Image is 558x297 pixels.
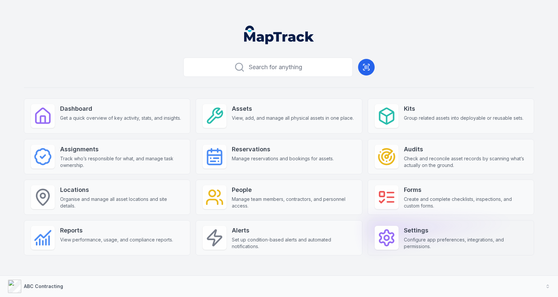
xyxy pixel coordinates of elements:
[196,98,362,134] a: AssetsView, add, and manage all physical assets in one place.
[60,196,183,209] span: Organise and manage all asset locations and site details.
[232,196,355,209] span: Manage team members, contractors, and personnel access.
[404,196,527,209] span: Create and complete checklists, inspections, and custom forms.
[232,115,354,121] span: View, add, and manage all physical assets in one place.
[233,26,325,44] nav: Global
[183,58,353,77] button: Search for anything
[232,155,334,162] span: Manage reservations and bookings for assets.
[24,139,190,174] a: AssignmentsTrack who’s responsible for what, and manage task ownership.
[24,283,63,289] strong: ABC Contracting
[249,63,302,72] span: Search for anything
[368,220,534,255] a: SettingsConfigure app preferences, integrations, and permissions.
[404,226,527,235] strong: Settings
[368,180,534,215] a: FormsCreate and complete checklists, inspections, and custom forms.
[24,98,190,134] a: DashboardGet a quick overview of key activity, stats, and insights.
[232,145,334,154] strong: Reservations
[60,185,183,195] strong: Locations
[368,139,534,174] a: AuditsCheck and reconcile asset records by scanning what’s actually on the ground.
[404,185,527,195] strong: Forms
[196,139,362,174] a: ReservationsManage reservations and bookings for assets.
[404,145,527,154] strong: Audits
[404,115,523,121] span: Group related assets into deployable or reusable sets.
[368,98,534,134] a: KitsGroup related assets into deployable or reusable sets.
[60,155,183,169] span: Track who’s responsible for what, and manage task ownership.
[24,180,190,215] a: LocationsOrganise and manage all asset locations and site details.
[60,104,181,113] strong: Dashboard
[404,155,527,169] span: Check and reconcile asset records by scanning what’s actually on the ground.
[404,236,527,250] span: Configure app preferences, integrations, and permissions.
[196,180,362,215] a: PeopleManage team members, contractors, and personnel access.
[24,220,190,255] a: ReportsView performance, usage, and compliance reports.
[196,220,362,255] a: AlertsSet up condition-based alerts and automated notifications.
[232,236,355,250] span: Set up condition-based alerts and automated notifications.
[404,104,523,113] strong: Kits
[60,226,173,235] strong: Reports
[60,115,181,121] span: Get a quick overview of key activity, stats, and insights.
[232,226,355,235] strong: Alerts
[232,104,354,113] strong: Assets
[60,236,173,243] span: View performance, usage, and compliance reports.
[60,145,183,154] strong: Assignments
[232,185,355,195] strong: People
